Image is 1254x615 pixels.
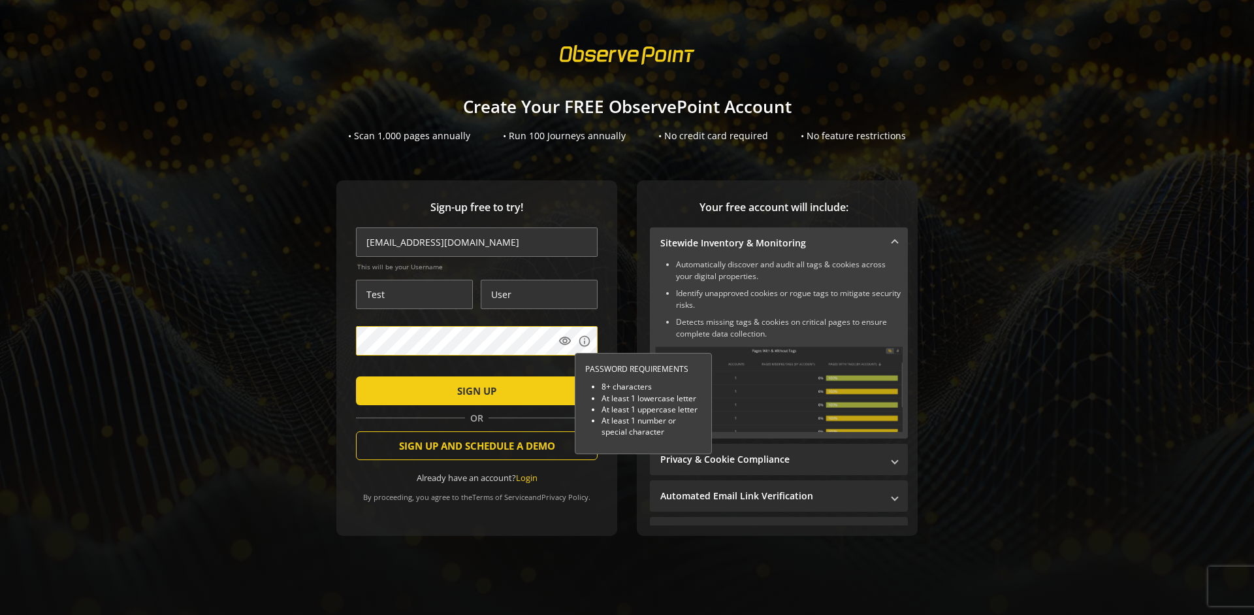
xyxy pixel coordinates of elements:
li: 8+ characters [602,381,701,392]
span: SIGN UP [457,379,496,403]
button: SIGN UP [356,376,598,405]
li: At least 1 uppercase letter [602,404,701,415]
a: Login [516,472,538,484]
div: PASSWORD REQUIREMENTS [585,363,701,374]
div: • No credit card required [658,129,768,142]
div: • Scan 1,000 pages annually [348,129,470,142]
mat-expansion-panel-header: Performance Monitoring with Web Vitals [650,517,908,548]
mat-icon: info [578,335,591,348]
li: Detects missing tags & cookies on critical pages to ensure complete data collection. [676,316,903,340]
span: This will be your Username [357,262,598,271]
div: • Run 100 Journeys annually [503,129,626,142]
mat-expansion-panel-header: Sitewide Inventory & Monitoring [650,227,908,259]
span: OR [465,412,489,425]
li: Automatically discover and audit all tags & cookies across your digital properties. [676,259,903,282]
li: At least 1 number or special character [602,415,701,437]
span: Your free account will include: [650,200,898,215]
input: Last Name * [481,280,598,309]
span: SIGN UP AND SCHEDULE A DEMO [399,434,555,457]
li: At least 1 lowercase letter [602,393,701,404]
div: Already have an account? [356,472,598,484]
a: Privacy Policy [541,492,588,502]
input: Email Address (name@work-email.com) * [356,227,598,257]
button: SIGN UP AND SCHEDULE A DEMO [356,431,598,460]
mat-icon: visibility [558,335,571,348]
img: Sitewide Inventory & Monitoring [655,346,903,432]
div: By proceeding, you agree to the and . [356,484,598,502]
mat-panel-title: Privacy & Cookie Compliance [660,453,882,466]
span: Sign-up free to try! [356,200,598,215]
mat-panel-title: Sitewide Inventory & Monitoring [660,237,882,250]
div: • No feature restrictions [801,129,906,142]
a: Terms of Service [472,492,528,502]
div: Sitewide Inventory & Monitoring [650,259,908,439]
input: First Name * [356,280,473,309]
mat-expansion-panel-header: Privacy & Cookie Compliance [650,444,908,475]
mat-expansion-panel-header: Automated Email Link Verification [650,480,908,512]
mat-panel-title: Automated Email Link Verification [660,490,882,503]
li: Identify unapproved cookies or rogue tags to mitigate security risks. [676,288,903,311]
